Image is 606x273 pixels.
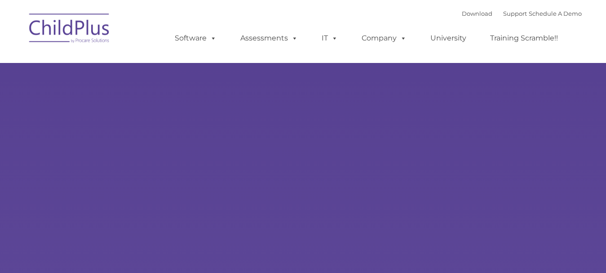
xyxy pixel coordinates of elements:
img: ChildPlus by Procare Solutions [25,7,115,52]
a: Training Scramble!! [481,29,567,47]
a: Schedule A Demo [529,10,582,17]
a: Software [166,29,226,47]
font: | [462,10,582,17]
a: University [421,29,475,47]
a: Assessments [231,29,307,47]
a: Download [462,10,492,17]
a: Company [353,29,416,47]
a: IT [313,29,347,47]
a: Support [503,10,527,17]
